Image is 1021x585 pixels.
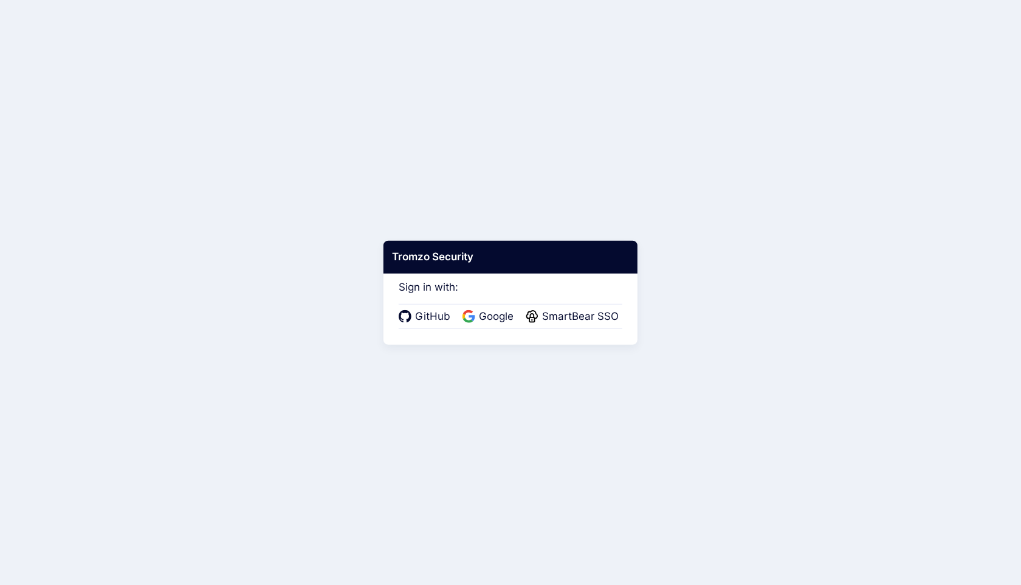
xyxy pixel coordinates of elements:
span: GitHub [411,309,454,325]
span: SmartBear SSO [538,309,622,325]
div: Sign in with: [399,265,622,329]
a: Google [462,309,517,325]
a: GitHub [399,309,454,325]
div: Tromzo Security [383,241,638,274]
span: Google [475,309,517,325]
a: SmartBear SSO [526,309,622,325]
